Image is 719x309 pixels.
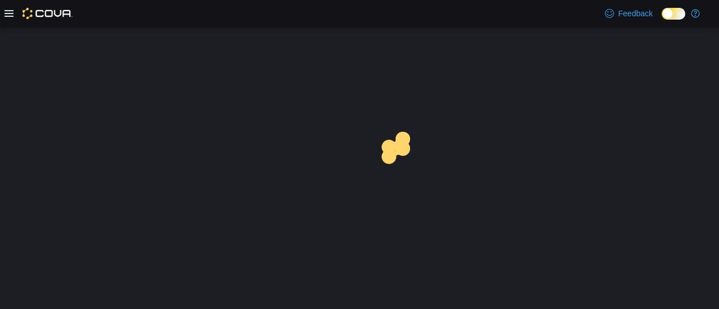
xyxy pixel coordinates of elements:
img: cova-loader [359,123,444,207]
input: Dark Mode [662,8,685,20]
img: Cova [22,8,72,19]
a: Feedback [600,2,657,25]
span: Feedback [618,8,653,19]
